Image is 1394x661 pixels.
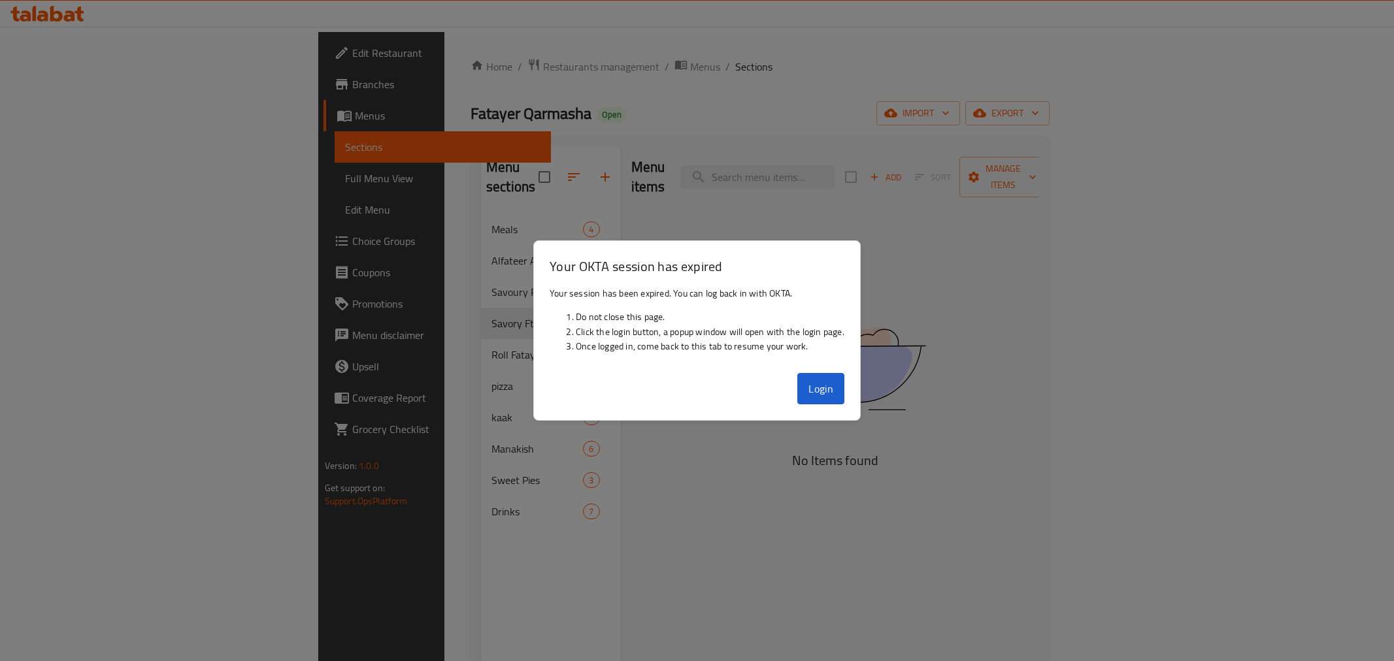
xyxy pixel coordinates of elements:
button: Login [797,373,844,404]
li: Once logged in, come back to this tab to resume your work. [576,339,844,353]
div: Your session has been expired. You can log back in with OKTA. [534,281,860,368]
li: Click the login button, a popup window will open with the login page. [576,325,844,339]
li: Do not close this page. [576,310,844,324]
h3: Your OKTA session has expired [550,257,844,276]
